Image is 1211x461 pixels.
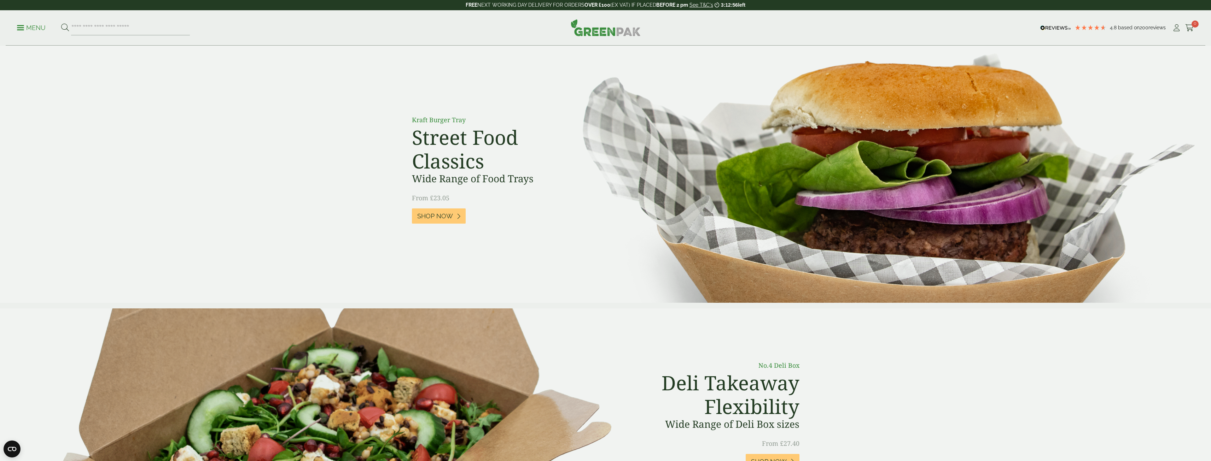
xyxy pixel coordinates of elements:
[645,361,799,370] p: No.4 Deli Box
[1140,25,1148,30] span: 200
[1040,25,1071,30] img: REVIEWS.io
[1185,23,1194,33] a: 0
[656,2,688,8] strong: BEFORE 2 pm
[1185,24,1194,31] i: Cart
[4,441,21,457] button: Open CMP widget
[417,212,453,220] span: Shop Now
[738,2,745,8] span: left
[1075,24,1106,31] div: 4.79 Stars
[1192,20,1199,28] span: 0
[1118,25,1140,30] span: Based on
[412,194,449,202] span: From £23.05
[545,46,1211,303] img: Street Food Classics
[584,2,610,8] strong: OVER £100
[412,208,466,224] a: Shop Now
[1148,25,1166,30] span: reviews
[645,371,799,418] h2: Deli Takeaway Flexibility
[721,2,738,8] span: 3:12:56
[689,2,713,8] a: See T&C's
[762,439,799,448] span: From £27.40
[17,24,46,32] p: Menu
[645,418,799,430] h3: Wide Range of Deli Box sizes
[1172,24,1181,31] i: My Account
[571,19,641,36] img: GreenPak Supplies
[412,125,571,173] h2: Street Food Classics
[412,173,571,185] h3: Wide Range of Food Trays
[466,2,477,8] strong: FREE
[412,115,571,125] p: Kraft Burger Tray
[1110,25,1118,30] span: 4.8
[17,24,46,31] a: Menu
